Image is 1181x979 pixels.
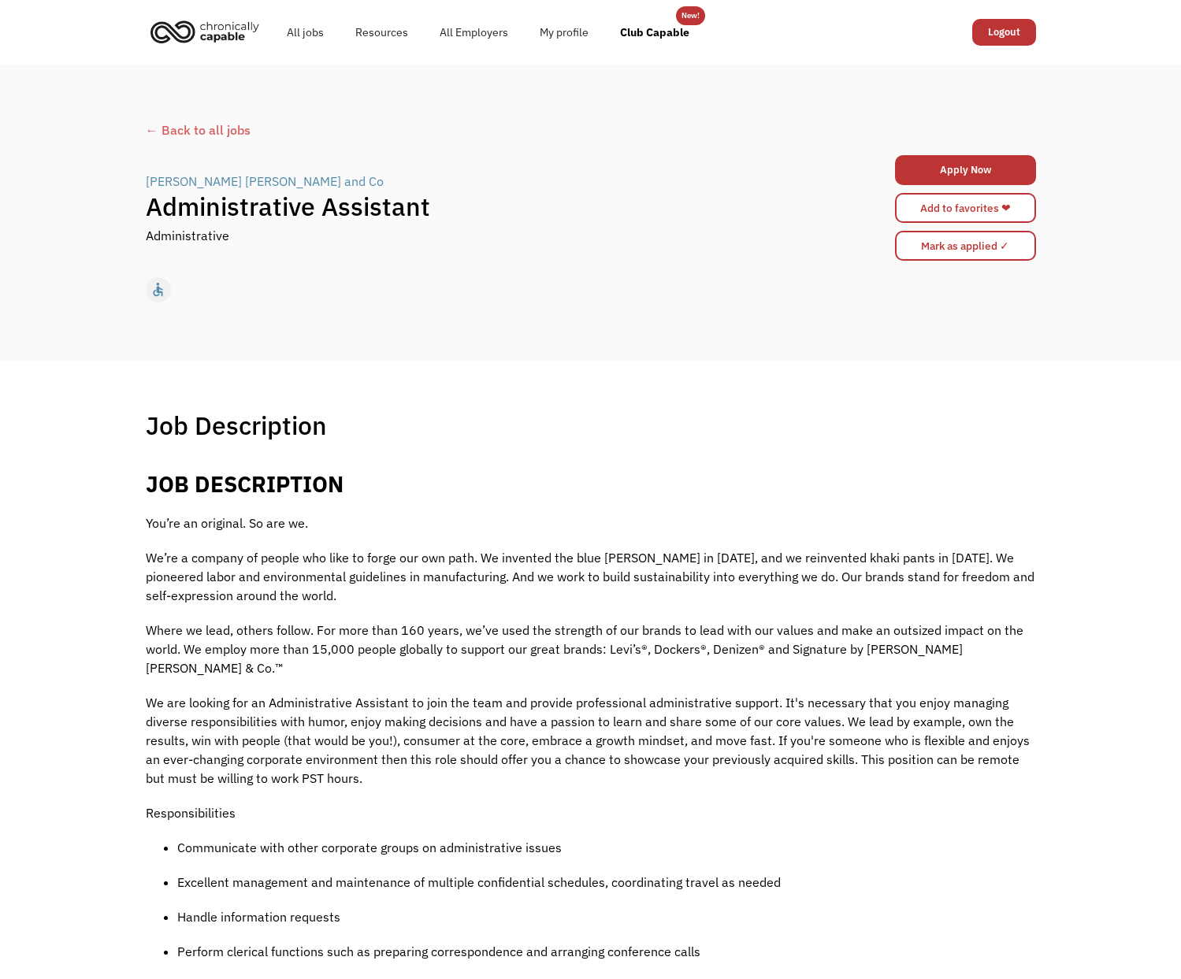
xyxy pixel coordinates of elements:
[895,193,1036,223] a: Add to favorites ❤
[177,838,1036,857] p: Communicate with other corporate groups on administrative issues
[146,14,264,49] img: Chronically Capable logo
[271,7,340,57] a: All jobs
[895,155,1036,185] a: Apply Now
[146,172,388,191] a: [PERSON_NAME] [PERSON_NAME] and Co
[177,942,1036,961] p: Perform clerical functions such as preparing correspondence and arranging conference calls
[681,6,700,25] div: New!
[146,548,1036,605] p: We’re a company of people who like to forge our own path. We invented the blue [PERSON_NAME] in [...
[177,873,1036,892] p: Excellent management and maintenance of multiple confidential schedules, coordinating travel as n...
[150,278,166,302] div: accessible
[604,7,705,57] a: Club Capable
[146,410,327,441] h1: Job Description
[146,172,384,191] div: [PERSON_NAME] [PERSON_NAME] and Co
[146,469,344,499] b: JOB DESCRIPTION
[146,514,1036,532] p: You’re an original. So are we.
[972,19,1036,46] a: Logout
[146,226,229,245] div: Administrative
[177,907,1036,926] p: Handle information requests
[895,231,1036,261] input: Mark as applied ✓
[146,693,1036,788] p: We are looking for an Administrative Assistant to join the team and provide professional administ...
[895,227,1036,265] form: Mark as applied form
[340,7,424,57] a: Resources
[146,121,1036,139] a: ← Back to all jobs
[146,803,1036,822] p: Responsibilities
[524,7,604,57] a: My profile
[146,621,1036,677] p: Where we lead, others follow. For more than 160 years, we’ve used the strength of our brands to l...
[424,7,524,57] a: All Employers
[146,14,271,49] a: home
[146,191,814,222] h1: Administrative Assistant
